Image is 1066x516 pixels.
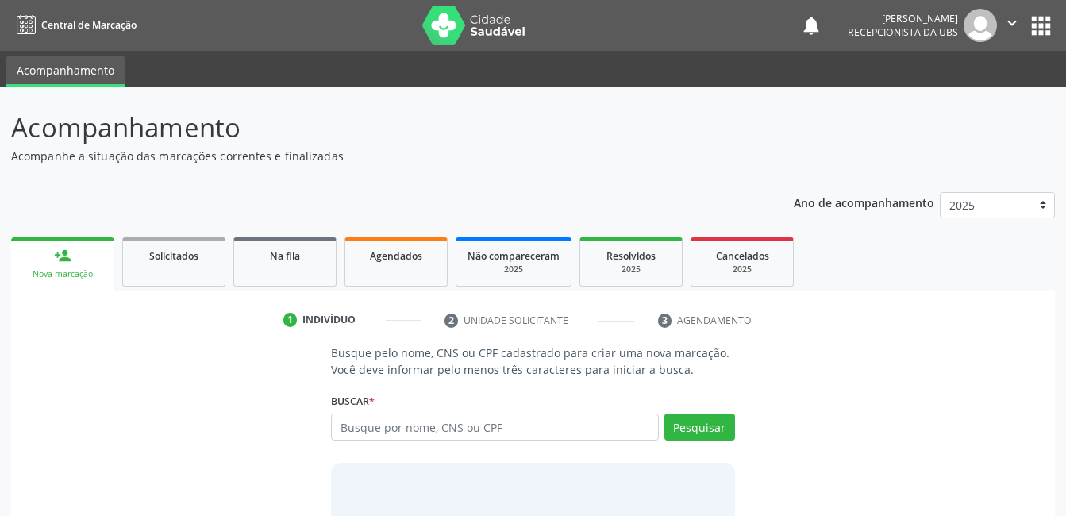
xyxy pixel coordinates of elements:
[964,9,997,42] img: img
[702,264,782,275] div: 2025
[22,268,103,280] div: Nova marcação
[149,249,198,263] span: Solicitados
[468,264,560,275] div: 2025
[1003,14,1021,32] i: 
[1027,12,1055,40] button: apps
[331,414,658,441] input: Busque por nome, CNS ou CPF
[606,249,656,263] span: Resolvidos
[800,14,822,37] button: notifications
[302,313,356,327] div: Indivíduo
[283,313,298,327] div: 1
[794,192,934,212] p: Ano de acompanhamento
[11,148,742,164] p: Acompanhe a situação das marcações correntes e finalizadas
[11,108,742,148] p: Acompanhamento
[54,247,71,264] div: person_add
[591,264,671,275] div: 2025
[997,9,1027,42] button: 
[270,249,300,263] span: Na fila
[848,25,958,39] span: Recepcionista da UBS
[468,249,560,263] span: Não compareceram
[41,18,137,32] span: Central de Marcação
[11,12,137,38] a: Central de Marcação
[6,56,125,87] a: Acompanhamento
[716,249,769,263] span: Cancelados
[370,249,422,263] span: Agendados
[331,345,734,378] p: Busque pelo nome, CNS ou CPF cadastrado para criar uma nova marcação. Você deve informar pelo men...
[664,414,735,441] button: Pesquisar
[331,389,375,414] label: Buscar
[848,12,958,25] div: [PERSON_NAME]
